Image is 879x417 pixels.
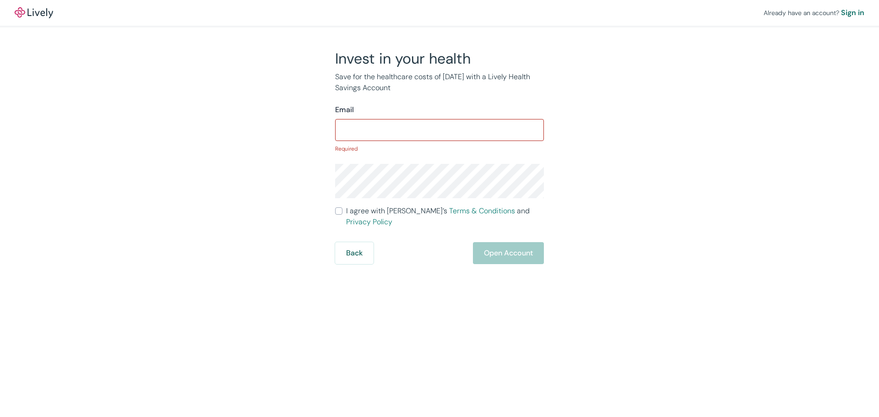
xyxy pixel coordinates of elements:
div: Already have an account? [764,7,864,18]
img: Lively [15,7,53,18]
a: Terms & Conditions [449,206,515,216]
a: Privacy Policy [346,217,392,227]
span: I agree with [PERSON_NAME]’s and [346,206,544,227]
label: Email [335,104,354,115]
button: Back [335,242,374,264]
h2: Invest in your health [335,49,544,68]
a: LivelyLively [15,7,53,18]
p: Save for the healthcare costs of [DATE] with a Lively Health Savings Account [335,71,544,93]
a: Sign in [841,7,864,18]
p: Required [335,145,544,153]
